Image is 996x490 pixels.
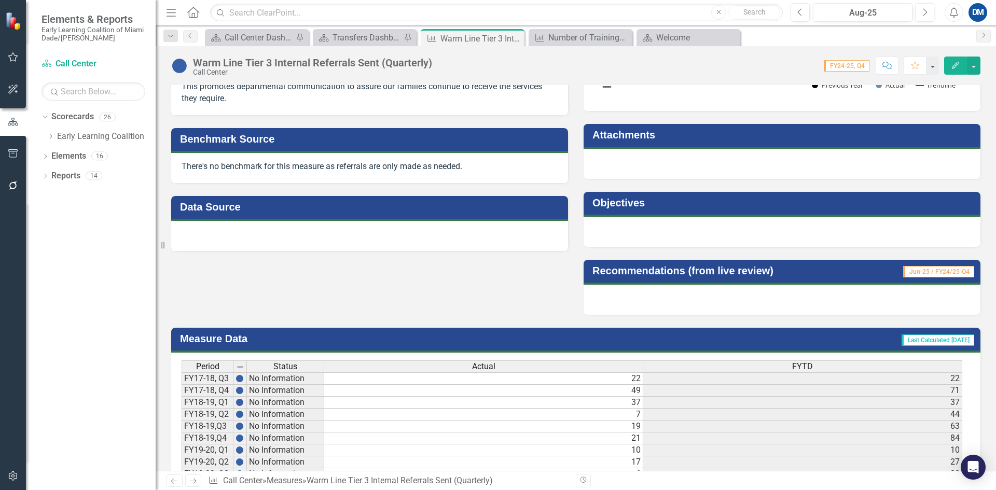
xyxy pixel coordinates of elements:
[171,58,188,74] img: No Information
[643,456,962,468] td: 27
[324,468,643,480] td: 6
[236,470,244,478] img: BgCOk07PiH71IgAAAABJRU5ErkJggg==
[886,80,905,90] text: Actual
[86,172,102,180] div: 14
[182,432,233,444] td: FY18-19,Q4
[531,31,630,44] a: Number of Training/New Hire Orientations (Quarterly)
[639,31,738,44] a: Welcome
[792,362,813,371] span: FYTD
[592,129,975,141] h3: Attachments
[961,455,986,480] div: Open Intercom Messenger
[41,13,145,25] span: Elements & Reports
[182,444,233,456] td: FY19-20, Q1
[225,31,293,44] div: Call Center Dashboard
[247,397,324,409] td: No Information
[643,397,962,409] td: 37
[247,409,324,421] td: No Information
[51,170,80,182] a: Reports
[236,374,244,383] img: BgCOk07PiH71IgAAAABJRU5ErkJggg==
[728,5,780,20] button: Search
[193,57,432,68] div: Warm Line Tier 3 Internal Referrals Sent (Quarterly)
[813,3,912,22] button: Aug-25
[182,372,233,385] td: FY17-18, Q3
[643,385,962,397] td: 71
[236,410,244,418] img: BgCOk07PiH71IgAAAABJRU5ErkJggg==
[876,80,905,90] button: Show Actual
[267,475,302,485] a: Measures
[969,3,987,22] button: DM
[236,398,244,407] img: BgCOk07PiH71IgAAAABJRU5ErkJggg==
[208,31,293,44] a: Call Center Dashboard
[307,475,493,485] div: Warm Line Tier 3 Internal Referrals Sent (Quarterly)
[324,456,643,468] td: 17
[548,31,630,44] div: Number of Training/New Hire Orientations (Quarterly)
[210,4,783,22] input: Search ClearPoint...
[51,150,86,162] a: Elements
[817,7,909,19] div: Aug-25
[196,362,219,371] span: Period
[182,409,233,421] td: FY18-19, Q2
[236,386,244,395] img: BgCOk07PiH71IgAAAABJRU5ErkJggg==
[99,113,116,121] div: 26
[5,11,23,30] img: ClearPoint Strategy
[223,475,262,485] a: Call Center
[182,161,558,173] p: There's no benchmark for this measure as referrals are only made as needed.
[592,265,866,276] h3: Recommendations (from live review)
[236,363,244,371] img: 8DAGhfEEPCf229AAAAAElFTkSuQmCC
[903,266,974,277] span: Jun-25 / FY24/25-Q4
[643,409,962,421] td: 44
[180,133,563,145] h3: Benchmark Source
[324,432,643,444] td: 21
[182,468,233,480] td: FY19-20, Q3
[643,372,962,385] td: 22
[247,456,324,468] td: No Information
[182,385,233,397] td: FY17-18, Q4
[472,362,495,371] span: Actual
[247,444,324,456] td: No Information
[57,131,156,143] a: Early Learning Coalition
[812,80,864,90] button: Show Previous Year
[643,468,962,480] td: 33
[182,421,233,432] td: FY18-19,Q3
[51,111,94,123] a: Scorecards
[247,421,324,432] td: No Information
[324,372,643,385] td: 22
[743,8,766,16] span: Search
[41,82,145,101] input: Search Below...
[902,334,974,346] span: Last Calculated [DATE]
[182,456,233,468] td: FY19-20, Q2
[273,362,297,371] span: Status
[916,80,956,90] button: Show Trendline
[236,446,244,454] img: BgCOk07PiH71IgAAAABJRU5ErkJggg==
[41,58,145,70] a: Call Center
[193,68,432,76] div: Call Center
[91,152,108,161] div: 16
[333,31,401,44] div: Transfers Dashboard
[643,421,962,432] td: 63
[247,468,324,480] td: No Information
[247,372,324,385] td: No Information
[643,432,962,444] td: 84
[247,385,324,397] td: No Information
[324,397,643,409] td: 37
[182,397,233,409] td: FY18-19, Q1
[643,444,962,456] td: 10
[182,81,558,105] p: This promotes departmental communication to assure our families continue to receive the services ...
[324,409,643,421] td: 7
[247,432,324,444] td: No Information
[180,333,560,344] h3: Measure Data
[236,434,244,442] img: BgCOk07PiH71IgAAAABJRU5ErkJggg==
[236,422,244,430] img: BgCOk07PiH71IgAAAABJRU5ErkJggg==
[208,475,568,487] div: » »
[324,385,643,397] td: 49
[236,458,244,466] img: BgCOk07PiH71IgAAAABJRU5ErkJggg==
[180,201,563,213] h3: Data Source
[656,31,738,44] div: Welcome
[824,60,869,72] span: FY24-25, Q4
[592,197,975,208] h3: Objectives
[41,25,145,43] small: Early Learning Coalition of Miami Dade/[PERSON_NAME]
[324,444,643,456] td: 10
[440,32,522,45] div: Warm Line Tier 3 Internal Referrals Sent (Quarterly)
[315,31,401,44] a: Transfers Dashboard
